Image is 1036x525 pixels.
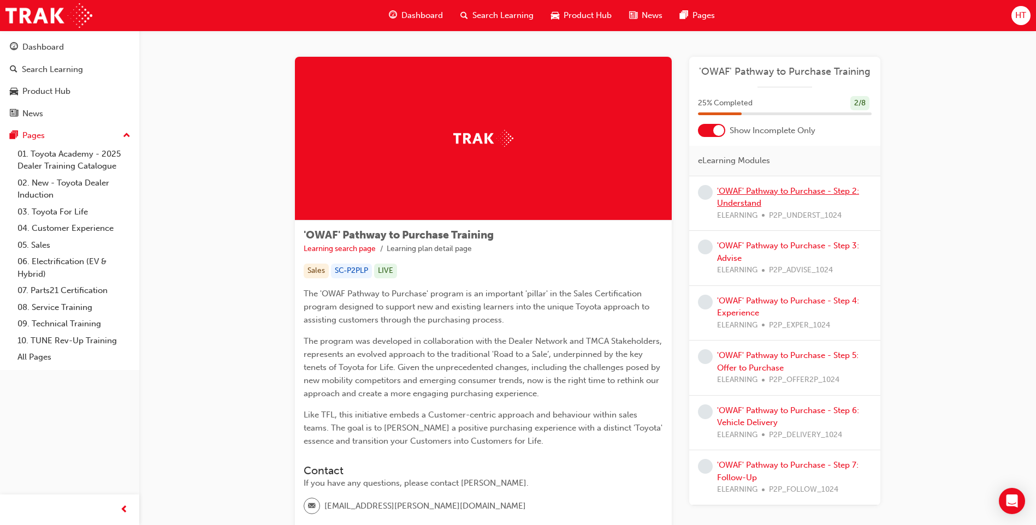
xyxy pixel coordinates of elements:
[769,319,830,332] span: P2P_EXPER_1024
[22,108,43,120] div: News
[13,282,135,299] a: 07. Parts21 Certification
[4,59,135,80] a: Search Learning
[452,4,542,27] a: search-iconSearch Learning
[22,63,83,76] div: Search Learning
[22,129,45,142] div: Pages
[22,85,70,98] div: Product Hub
[717,296,859,318] a: 'OWAF' Pathway to Purchase - Step 4: Experience
[123,129,131,143] span: up-icon
[4,81,135,102] a: Product Hub
[769,210,842,222] span: P2P_UNDERST_1024
[120,503,128,517] span: prev-icon
[13,237,135,254] a: 05. Sales
[717,374,757,386] span: ELEARNING
[4,126,135,146] button: Pages
[698,185,713,200] span: learningRecordVerb_NONE-icon
[717,264,757,277] span: ELEARNING
[13,332,135,349] a: 10. TUNE Rev-Up Training
[542,4,620,27] a: car-iconProduct Hub
[717,241,859,263] a: 'OWAF' Pathway to Purchase - Step 3: Advise
[698,295,713,309] span: learningRecordVerb_NONE-icon
[304,336,664,398] span: The program was developed in collaboration with the Dealer Network and TMCA Stakeholders, represe...
[387,243,472,255] li: Learning plan detail page
[717,429,757,442] span: ELEARNING
[850,96,869,111] div: 2 / 8
[1011,6,1031,25] button: HT
[4,37,135,57] a: Dashboard
[13,146,135,175] a: 01. Toyota Academy - 2025 Dealer Training Catalogue
[698,240,713,254] span: learningRecordVerb_NONE-icon
[717,319,757,332] span: ELEARNING
[717,350,859,373] a: 'OWAF' Pathway to Purchase - Step 5: Offer to Purchase
[769,484,838,496] span: P2P_FOLLOW_1024
[389,9,397,22] span: guage-icon
[680,9,688,22] span: pages-icon
[324,500,526,512] span: [EMAIL_ADDRESS][PERSON_NAME][DOMAIN_NAME]
[13,204,135,220] a: 03. Toyota For Life
[380,4,452,27] a: guage-iconDashboard
[717,186,859,208] a: 'OWAF' Pathway to Purchase - Step 2: Understand
[304,264,329,278] div: Sales
[671,4,724,27] a: pages-iconPages
[1015,9,1026,22] span: HT
[769,374,839,386] span: P2P_OFFER2P_1024
[698,459,713,474] span: learningRecordVerb_NONE-icon
[698,349,713,364] span: learningRecordVerb_NONE-icon
[4,35,135,126] button: DashboardSearch LearningProduct HubNews
[453,130,513,147] img: Trak
[22,41,64,53] div: Dashboard
[730,124,815,137] span: Show Incomplete Only
[692,9,715,22] span: Pages
[304,464,663,477] h3: Contact
[460,9,468,22] span: search-icon
[717,484,757,496] span: ELEARNING
[304,229,494,241] span: 'OWAF' Pathway to Purchase Training
[717,460,859,482] a: 'OWAF' Pathway to Purchase - Step 7: Follow-Up
[698,97,753,110] span: 25 % Completed
[5,3,92,28] img: Trak
[642,9,662,22] span: News
[13,299,135,316] a: 08. Service Training
[13,315,135,332] a: 09. Technical Training
[374,264,397,278] div: LIVE
[304,410,665,446] span: Like TFL, this initiative embeds a Customer-centric approach and behaviour within sales teams. Th...
[999,488,1025,514] div: Open Intercom Messenger
[13,349,135,366] a: All Pages
[717,405,859,428] a: 'OWAF' Pathway to Purchase - Step 6: Vehicle Delivery
[401,9,443,22] span: Dashboard
[4,104,135,124] a: News
[769,264,833,277] span: P2P_ADVISE_1024
[10,109,18,119] span: news-icon
[331,264,372,278] div: SC-P2PLP
[10,131,18,141] span: pages-icon
[13,253,135,282] a: 06. Electrification (EV & Hybrid)
[698,65,872,78] a: 'OWAF' Pathway to Purchase Training
[620,4,671,27] a: news-iconNews
[10,87,18,97] span: car-icon
[769,429,842,442] span: P2P_DELIVERY_1024
[472,9,534,22] span: Search Learning
[10,43,18,52] span: guage-icon
[629,9,637,22] span: news-icon
[304,289,652,325] span: The 'OWAF Pathway to Purchase' program is an important 'pillar' in the Sales Certification progra...
[10,65,17,75] span: search-icon
[717,210,757,222] span: ELEARNING
[304,477,663,490] div: If you have any questions, please contact [PERSON_NAME].
[13,175,135,204] a: 02. New - Toyota Dealer Induction
[698,404,713,419] span: learningRecordVerb_NONE-icon
[698,154,770,167] span: eLearning Modules
[308,499,316,514] span: email-icon
[564,9,612,22] span: Product Hub
[304,244,376,253] a: Learning search page
[551,9,559,22] span: car-icon
[13,220,135,237] a: 04. Customer Experience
